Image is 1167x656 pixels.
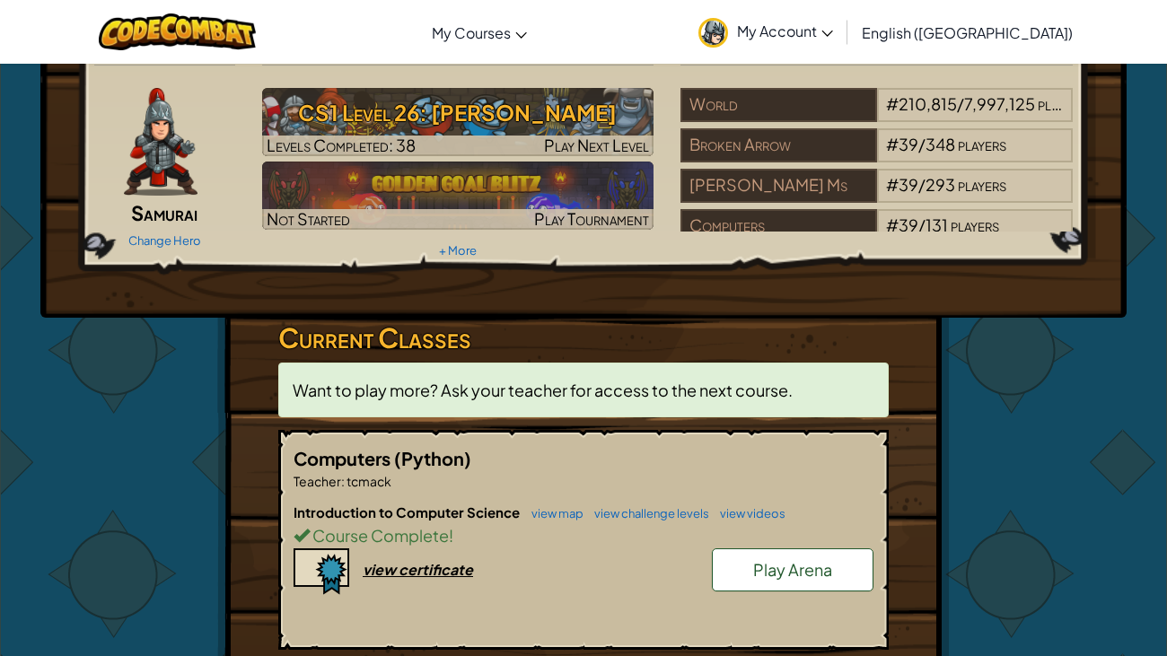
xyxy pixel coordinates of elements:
[918,134,926,154] span: /
[926,134,955,154] span: 348
[689,4,842,60] a: My Account
[886,174,899,195] span: #
[753,559,832,580] span: Play Arena
[918,174,926,195] span: /
[964,93,1035,114] span: 7,997,125
[680,209,876,243] div: Computers
[294,560,473,579] a: view certificate
[128,233,201,248] a: Change Hero
[886,93,899,114] span: #
[278,318,889,358] h3: Current Classes
[294,447,394,469] span: Computers
[262,162,654,230] a: Not StartedPlay Tournament
[262,88,654,156] img: CS1 Level 26: Wakka Maul
[918,214,926,235] span: /
[432,23,511,42] span: My Courses
[585,506,709,520] a: view challenge levels
[99,13,256,50] img: CodeCombat logo
[262,88,654,156] a: Play Next Level
[886,214,899,235] span: #
[958,174,1006,195] span: players
[899,214,918,235] span: 39
[310,525,449,546] span: Course Complete
[680,169,876,203] div: [PERSON_NAME] Ms
[899,134,918,154] span: 39
[262,162,654,230] img: Golden Goal
[267,208,350,229] span: Not Started
[958,134,1006,154] span: players
[131,200,197,225] span: Samurai
[899,93,957,114] span: 210,815
[680,88,876,122] div: World
[957,93,964,114] span: /
[1038,93,1086,114] span: players
[294,503,522,520] span: Introduction to Computer Science
[680,186,1073,206] a: [PERSON_NAME] Ms#39/293players
[899,174,918,195] span: 39
[294,548,349,595] img: certificate-icon.png
[886,134,899,154] span: #
[449,525,453,546] span: !
[124,88,197,196] img: samurai.pose.png
[439,243,477,258] a: + More
[345,473,391,489] span: tcmack
[341,473,345,489] span: :
[926,174,955,195] span: 293
[951,214,999,235] span: players
[862,23,1073,42] span: English ([GEOGRAPHIC_DATA])
[737,22,833,40] span: My Account
[262,92,654,133] h3: CS1 Level 26: [PERSON_NAME]
[680,128,876,162] div: Broken Arrow
[267,135,416,155] span: Levels Completed: 38
[698,18,728,48] img: avatar
[294,473,341,489] span: Teacher
[711,506,785,520] a: view videos
[926,214,948,235] span: 131
[522,506,583,520] a: view map
[293,380,793,400] span: Want to play more? Ask your teacher for access to the next course.
[423,8,536,57] a: My Courses
[853,8,1082,57] a: English ([GEOGRAPHIC_DATA])
[544,135,649,155] span: Play Next Level
[394,447,471,469] span: (Python)
[680,145,1073,166] a: Broken Arrow#39/348players
[363,560,473,579] div: view certificate
[534,208,649,229] span: Play Tournament
[680,105,1073,126] a: World#210,815/7,997,125players
[680,226,1073,247] a: Computers#39/131players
